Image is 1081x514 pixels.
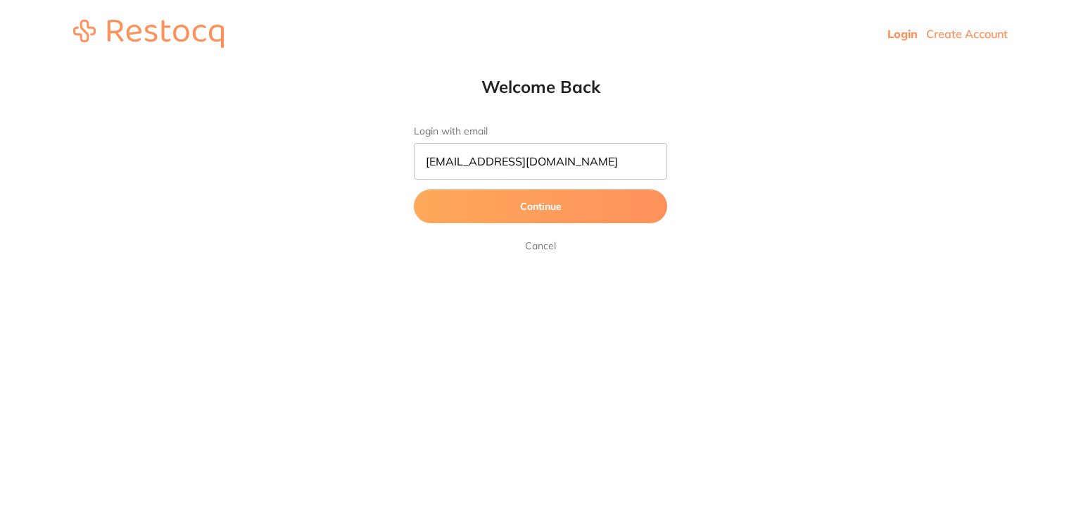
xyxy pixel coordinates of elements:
[73,20,224,48] img: restocq_logo.svg
[522,237,559,254] a: Cancel
[414,125,667,137] label: Login with email
[887,27,918,41] a: Login
[926,27,1008,41] a: Create Account
[414,189,667,223] button: Continue
[386,76,695,97] h1: Welcome Back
